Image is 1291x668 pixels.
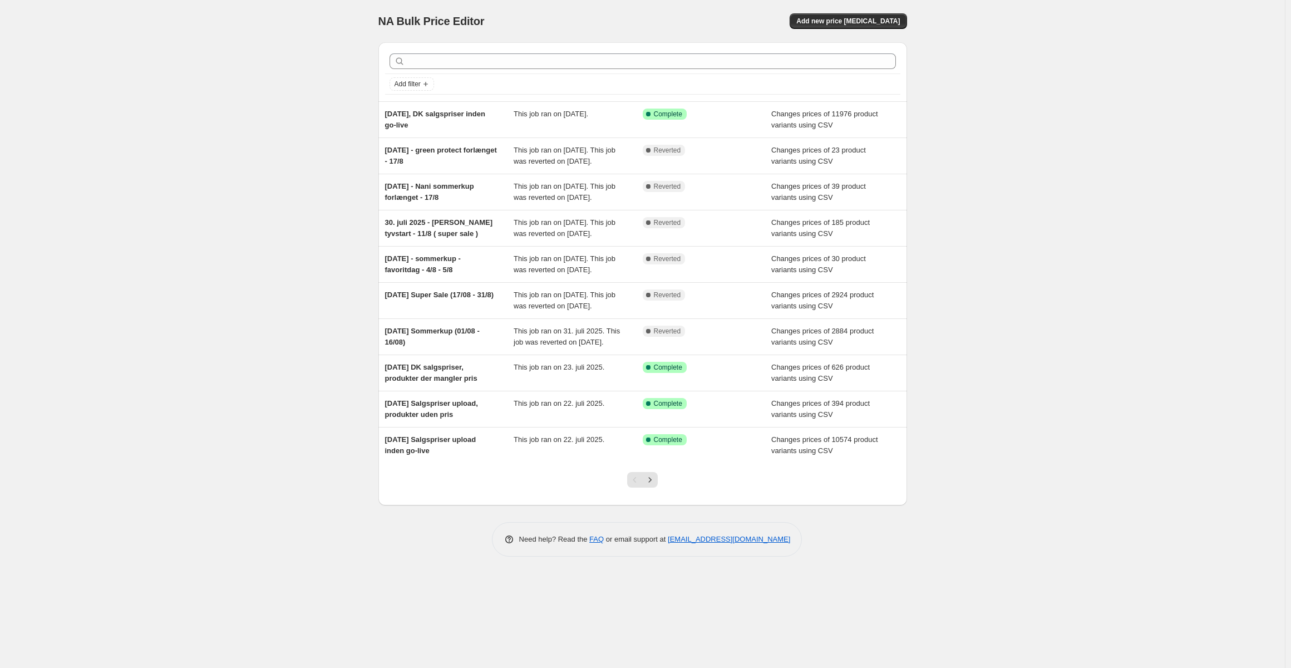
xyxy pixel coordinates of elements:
[654,218,681,227] span: Reverted
[385,291,494,299] span: [DATE] Super Sale (17/08 - 31/8)
[514,327,620,346] span: This job ran on 31. juli 2025. This job was reverted on [DATE].
[519,535,590,543] span: Need help? Read the
[385,182,474,202] span: [DATE] - Nani sommerkup forlænget - 17/8
[514,182,615,202] span: This job ran on [DATE]. This job was reverted on [DATE].
[385,254,461,274] span: [DATE] - sommerkup - favoritdag - 4/8 - 5/8
[395,80,421,89] span: Add filter
[589,535,604,543] a: FAQ
[654,291,681,299] span: Reverted
[771,218,870,238] span: Changes prices of 185 product variants using CSV
[771,182,866,202] span: Changes prices of 39 product variants using CSV
[654,182,681,191] span: Reverted
[514,254,615,274] span: This job ran on [DATE]. This job was reverted on [DATE].
[385,146,497,165] span: [DATE] - green protect forlænget - 17/8
[604,535,668,543] span: or email support at
[385,110,485,129] span: [DATE], DK salgspriser inden go-live
[514,399,604,407] span: This job ran on 22. juli 2025.
[790,13,906,29] button: Add new price [MEDICAL_DATA]
[385,218,493,238] span: 30. juli 2025 - [PERSON_NAME] tyvstart - 11/8 ( super sale )
[771,327,874,346] span: Changes prices of 2884 product variants using CSV
[390,77,434,91] button: Add filter
[771,399,870,419] span: Changes prices of 394 product variants using CSV
[654,435,682,444] span: Complete
[514,363,604,371] span: This job ran on 23. juli 2025.
[771,363,870,382] span: Changes prices of 626 product variants using CSV
[771,435,878,455] span: Changes prices of 10574 product variants using CSV
[654,363,682,372] span: Complete
[654,146,681,155] span: Reverted
[654,399,682,408] span: Complete
[668,535,790,543] a: [EMAIL_ADDRESS][DOMAIN_NAME]
[796,17,900,26] span: Add new price [MEDICAL_DATA]
[654,254,681,263] span: Reverted
[385,363,477,382] span: [DATE] DK salgspriser, produkter der mangler pris
[771,254,866,274] span: Changes prices of 30 product variants using CSV
[654,327,681,336] span: Reverted
[378,15,485,27] span: NA Bulk Price Editor
[514,435,604,444] span: This job ran on 22. juli 2025.
[514,146,615,165] span: This job ran on [DATE]. This job was reverted on [DATE].
[385,399,478,419] span: [DATE] Salgspriser upload, produkter uden pris
[771,146,866,165] span: Changes prices of 23 product variants using CSV
[514,218,615,238] span: This job ran on [DATE]. This job was reverted on [DATE].
[654,110,682,119] span: Complete
[385,435,476,455] span: [DATE] Salgspriser upload inden go-live
[627,472,658,488] nav: Pagination
[642,472,658,488] button: Next
[514,291,615,310] span: This job ran on [DATE]. This job was reverted on [DATE].
[771,291,874,310] span: Changes prices of 2924 product variants using CSV
[514,110,588,118] span: This job ran on [DATE].
[385,327,480,346] span: [DATE] Sommerkup (01/08 - 16/08)
[771,110,878,129] span: Changes prices of 11976 product variants using CSV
